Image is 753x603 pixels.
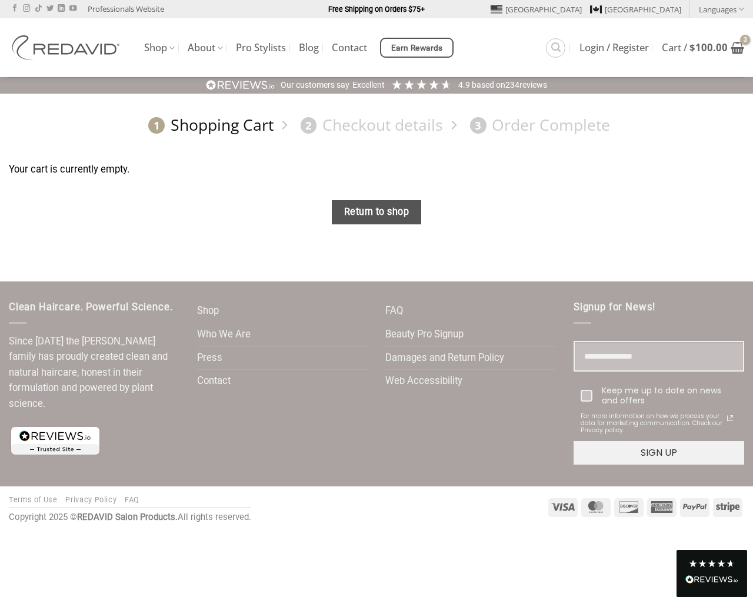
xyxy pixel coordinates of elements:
a: 2Checkout details [295,115,443,135]
span: Login / Register [579,43,649,52]
span: 4.9 [458,80,472,90]
a: Follow on LinkedIn [58,5,65,13]
a: FAQ [385,300,403,323]
a: View cart [662,35,744,61]
p: Since [DATE] the [PERSON_NAME] family has proudly created clean and natural haircare, honest in t... [9,334,179,412]
a: Press [197,347,222,370]
strong: Free Shipping on Orders $75+ [328,5,425,14]
a: Follow on Facebook [11,5,18,13]
button: SIGN UP [574,441,744,465]
div: Your cart is currently empty. [9,162,744,178]
span: 234 [505,80,519,90]
div: Copyright 2025 © All rights reserved. [9,511,251,525]
a: [GEOGRAPHIC_DATA] [491,1,582,18]
span: Signup for News! [574,301,655,313]
a: Read our Privacy Policy [723,411,737,425]
a: Terms of Use [9,495,58,504]
a: Who We Are [197,323,251,346]
a: Languages [699,1,744,18]
span: Based on [472,80,505,90]
div: 4.91 Stars [391,78,452,91]
a: Login / Register [579,37,649,58]
a: Pro Stylists [236,37,286,58]
a: Contact [332,37,367,58]
div: Read All Reviews [685,573,738,588]
a: Earn Rewards [380,38,454,58]
a: Shop [197,300,219,323]
div: Read All Reviews [677,550,747,597]
a: Privacy Policy [65,495,116,504]
img: REDAVID Salon Products | United States [9,35,126,60]
strong: REDAVID Salon Products. [77,512,178,522]
a: Return to shop [332,200,421,224]
a: Shop [144,37,175,59]
a: Contact [197,370,231,393]
a: [GEOGRAPHIC_DATA] [590,1,681,18]
a: FAQ [125,495,139,504]
span: Cart / [662,43,728,52]
bdi: 100.00 [689,41,728,54]
a: 1Shopping Cart [143,115,274,135]
div: Our customers say [281,79,349,91]
span: 1 [148,117,165,134]
div: Payment icons [547,496,744,517]
img: REVIEWS.io [685,575,738,584]
span: Earn Rewards [391,42,443,55]
a: Damages and Return Policy [385,347,504,370]
span: reviews [519,80,547,90]
a: About [188,37,223,59]
img: reviews-trust-logo-1.png [9,425,102,457]
svg: link icon [723,411,737,425]
a: Search [546,38,565,58]
img: REVIEWS.io [206,79,275,91]
span: Clean Haircare. Powerful Science. [9,301,172,313]
nav: Checkout steps [9,106,744,144]
input: Email field [574,341,744,372]
a: Follow on Twitter [46,5,54,13]
div: Keep me up to date on news and offers [602,386,737,406]
div: Excellent [352,79,385,91]
div: 4.8 Stars [688,559,735,568]
a: Follow on Instagram [23,5,30,13]
span: For more information on how we process your data for marketing communication. Check our Privacy p... [581,413,723,434]
a: Web Accessibility [385,370,462,393]
span: $ [689,41,695,54]
a: Blog [299,37,319,58]
a: Beauty Pro Signup [385,323,464,346]
a: Follow on TikTok [35,5,42,13]
a: Follow on YouTube [69,5,76,13]
span: 2 [301,117,317,134]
